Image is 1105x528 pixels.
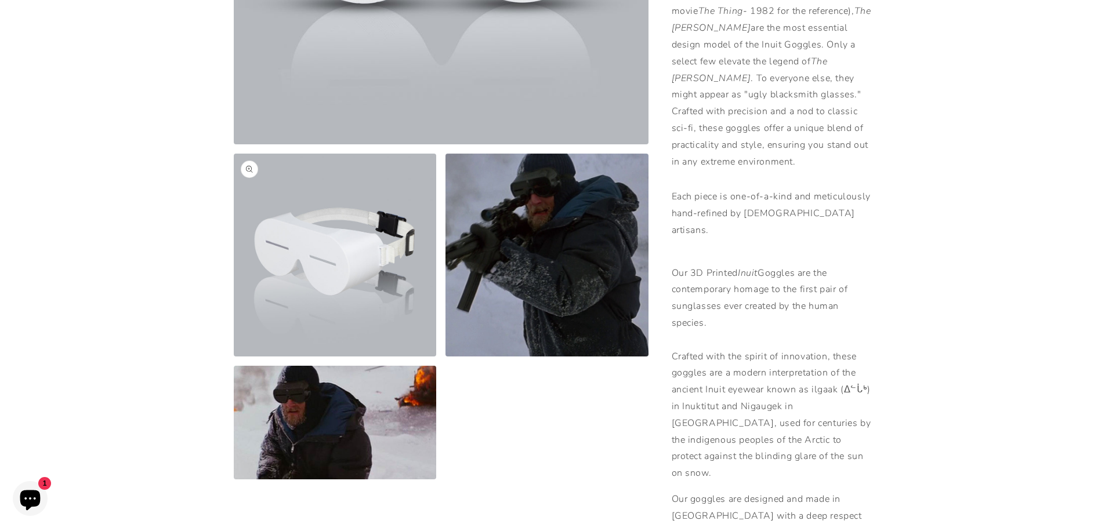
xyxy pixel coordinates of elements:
em: The [PERSON_NAME] [672,55,828,85]
p: Our 3D Printed Goggles are the contemporary homage to the first pair of sunglasses ever created b... [672,248,872,482]
em: The Thing [698,5,743,17]
span: Each piece is one-of-a-kind and meticulously hand-refined by [DEMOGRAPHIC_DATA] artisans. [672,190,871,236]
inbox-online-store-chat: Shopify online store chat [9,481,51,519]
em: Inuit [738,267,758,279]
